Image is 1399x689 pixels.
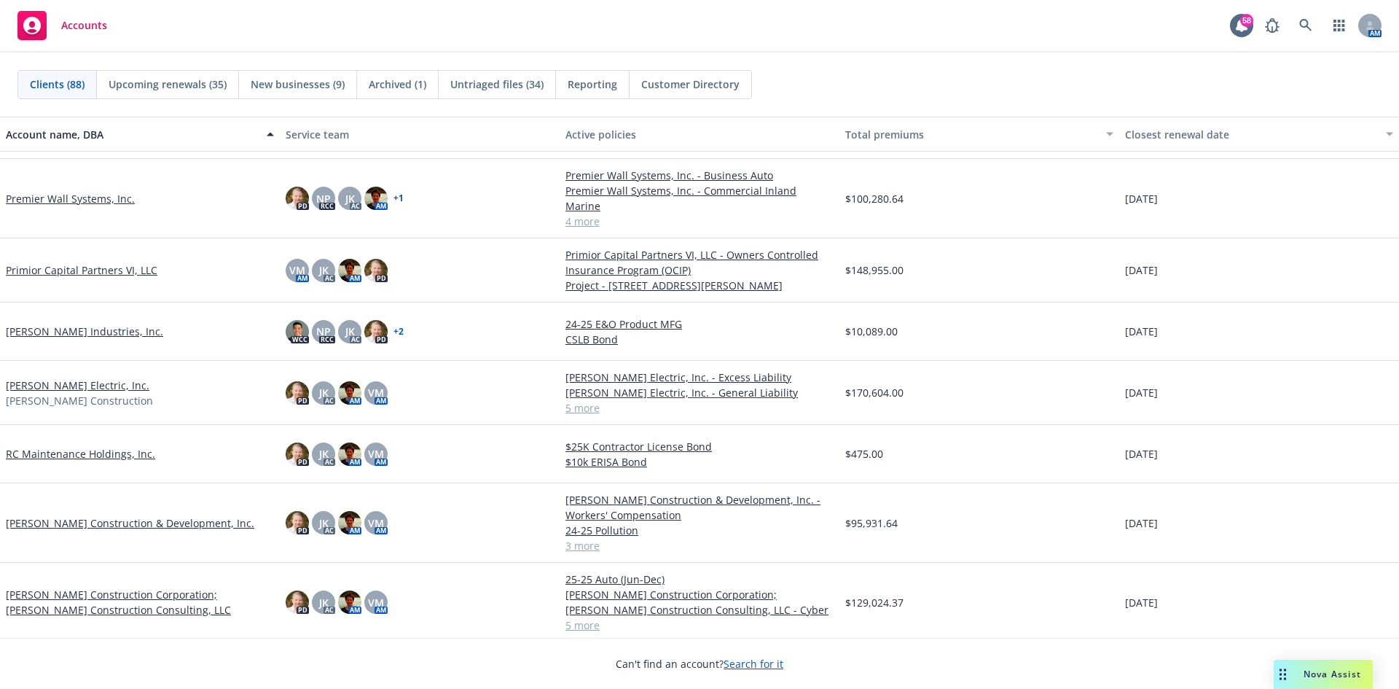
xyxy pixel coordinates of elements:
[1125,385,1158,400] span: [DATE]
[845,191,904,206] span: $100,280.64
[1125,324,1158,339] span: [DATE]
[393,194,404,203] a: + 1
[1125,191,1158,206] span: [DATE]
[286,187,309,210] img: photo
[364,320,388,343] img: photo
[1125,595,1158,610] span: [DATE]
[560,117,839,152] button: Active policies
[368,515,384,531] span: VM
[6,446,155,462] a: RC Maintenance Holdings, Inc.
[316,324,331,339] span: NP
[450,77,544,92] span: Untriaged files (34)
[6,262,157,278] a: Primior Capital Partners VI, LLC
[1291,11,1320,40] a: Search
[565,316,834,332] a: 24-25 E&O Product MFG
[845,515,898,531] span: $95,931.64
[1304,668,1361,680] span: Nova Assist
[1258,11,1287,40] a: Report a Bug
[345,191,355,206] span: JK
[1125,515,1158,531] span: [DATE]
[286,381,309,405] img: photo
[1125,446,1158,462] span: [DATE]
[1125,262,1158,278] span: [DATE]
[565,370,834,385] a: [PERSON_NAME] Electric, Inc. - Excess Liability
[565,127,834,142] div: Active policies
[565,618,834,633] a: 5 more
[6,587,274,618] a: [PERSON_NAME] Construction Corporation; [PERSON_NAME] Construction Consulting, LLC
[565,247,834,278] a: Primior Capital Partners VI, LLC - Owners Controlled Insurance Program (OCIP)
[289,262,305,278] span: VM
[1274,660,1292,689] div: Drag to move
[641,77,740,92] span: Customer Directory
[368,446,384,462] span: VM
[845,324,898,339] span: $10,089.00
[845,595,904,610] span: $129,024.37
[338,511,361,534] img: photo
[1274,660,1373,689] button: Nova Assist
[338,591,361,614] img: photo
[565,523,834,538] a: 24-25 Pollution
[393,327,404,336] a: + 2
[319,446,329,462] span: JK
[565,183,834,214] a: Premier Wall Systems, Inc. - Commercial Inland Marine
[845,127,1097,142] div: Total premiums
[565,278,834,293] a: Project - [STREET_ADDRESS][PERSON_NAME]
[368,385,384,400] span: VM
[565,572,834,587] a: 25-25 Auto (Jun-Dec)
[319,262,329,278] span: JK
[845,385,904,400] span: $170,604.00
[565,400,834,416] a: 5 more
[319,385,329,400] span: JK
[565,587,834,618] a: [PERSON_NAME] Construction Corporation; [PERSON_NAME] Construction Consulting, LLC - Cyber
[1240,14,1253,27] div: 58
[286,511,309,534] img: photo
[724,657,783,671] a: Search for it
[338,259,361,282] img: photo
[338,381,361,405] img: photo
[319,595,329,610] span: JK
[6,378,149,393] a: [PERSON_NAME] Electric, Inc.
[6,191,135,206] a: Premier Wall Systems, Inc.
[845,446,883,462] span: $475.00
[280,117,560,152] button: Service team
[286,591,309,614] img: photo
[565,332,834,347] a: CSLB Bond
[1119,117,1399,152] button: Closest renewal date
[109,77,227,92] span: Upcoming renewals (35)
[369,77,426,92] span: Archived (1)
[12,5,113,46] a: Accounts
[345,324,355,339] span: JK
[286,320,309,343] img: photo
[565,439,834,454] a: $25K Contractor License Bond
[565,538,834,553] a: 3 more
[61,20,107,31] span: Accounts
[565,168,834,183] a: Premier Wall Systems, Inc. - Business Auto
[6,324,163,339] a: [PERSON_NAME] Industries, Inc.
[845,262,904,278] span: $148,955.00
[565,454,834,470] a: $10k ERISA Bond
[616,656,783,672] span: Can't find an account?
[319,515,329,531] span: JK
[1325,11,1354,40] a: Switch app
[368,595,384,610] span: VM
[338,443,361,466] img: photo
[30,77,85,92] span: Clients (88)
[364,187,388,210] img: photo
[6,127,258,142] div: Account name, DBA
[565,214,834,229] a: 4 more
[316,191,331,206] span: NP
[286,127,554,142] div: Service team
[251,77,345,92] span: New businesses (9)
[6,515,254,531] a: [PERSON_NAME] Construction & Development, Inc.
[568,77,617,92] span: Reporting
[565,492,834,523] a: [PERSON_NAME] Construction & Development, Inc. - Workers' Compensation
[839,117,1119,152] button: Total premiums
[364,259,388,282] img: photo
